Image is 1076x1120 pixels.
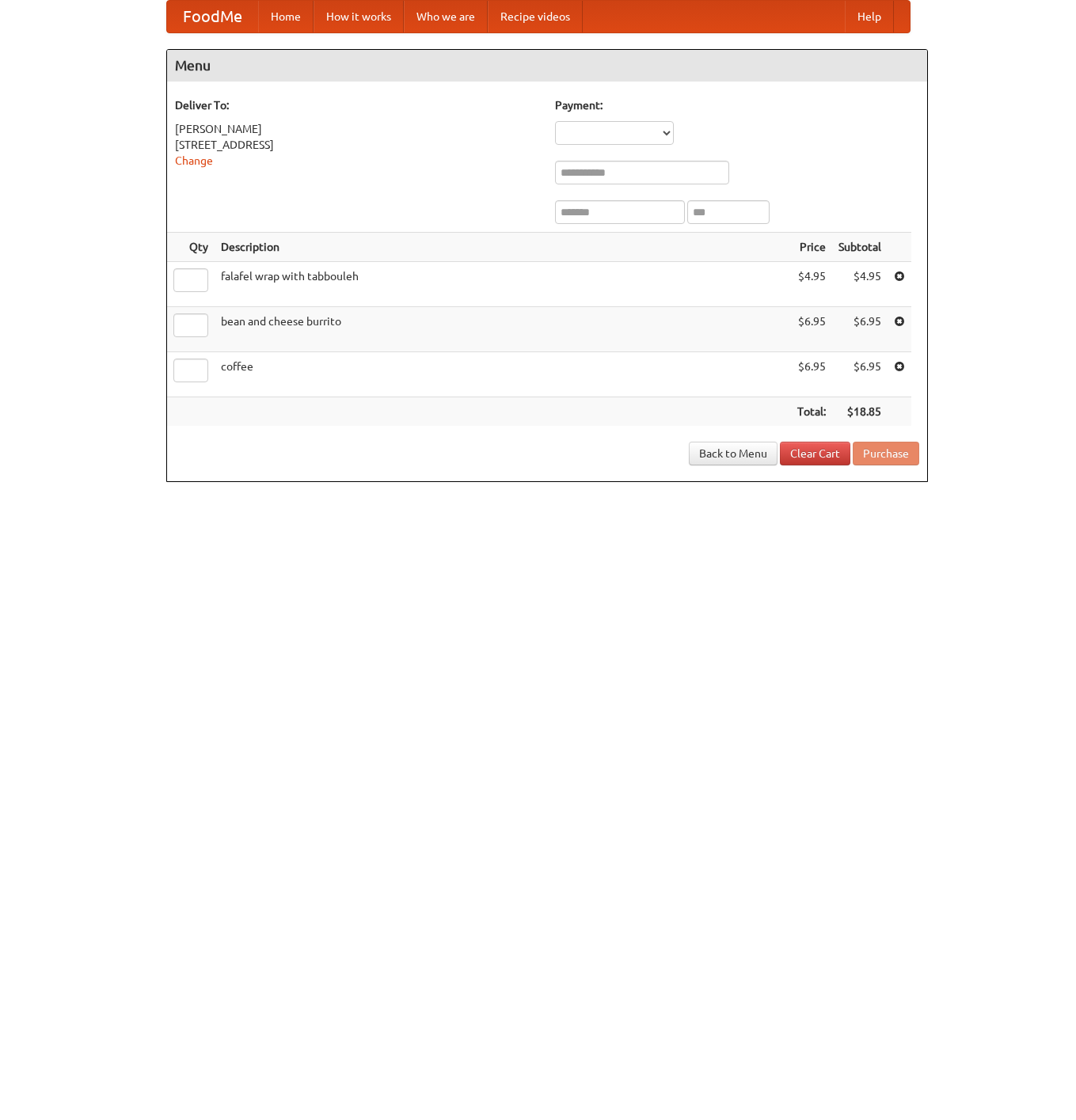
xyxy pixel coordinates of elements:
[791,262,832,307] td: $4.95
[215,307,791,352] td: bean and cheese burrito
[832,233,888,262] th: Subtotal
[488,1,583,32] a: Recipe videos
[689,442,778,465] a: Back to Menu
[791,233,832,262] th: Price
[175,97,539,113] h5: Deliver To:
[215,233,791,262] th: Description
[167,233,215,262] th: Qty
[845,1,894,32] a: Help
[175,154,213,167] a: Change
[791,352,832,397] td: $6.95
[853,442,919,465] button: Purchase
[175,137,539,153] div: [STREET_ADDRESS]
[791,307,832,352] td: $6.95
[832,307,888,352] td: $6.95
[167,1,258,32] a: FoodMe
[555,97,919,113] h5: Payment:
[780,442,850,465] a: Clear Cart
[175,121,539,137] div: [PERSON_NAME]
[314,1,404,32] a: How it works
[404,1,488,32] a: Who we are
[215,352,791,397] td: coffee
[167,50,927,82] h4: Menu
[832,352,888,397] td: $6.95
[215,262,791,307] td: falafel wrap with tabbouleh
[258,1,314,32] a: Home
[832,262,888,307] td: $4.95
[832,397,888,427] th: $18.85
[791,397,832,427] th: Total:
